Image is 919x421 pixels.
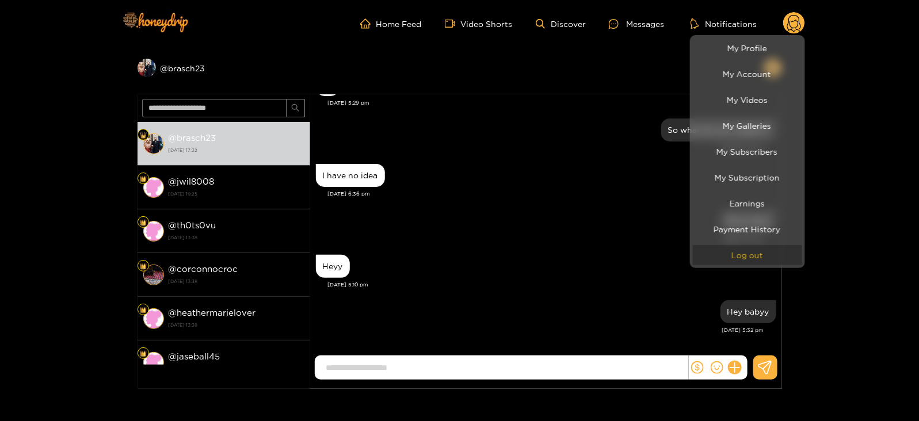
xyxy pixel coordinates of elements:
[693,116,802,136] a: My Galleries
[693,167,802,187] a: My Subscription
[693,90,802,110] a: My Videos
[693,38,802,58] a: My Profile
[693,193,802,213] a: Earnings
[693,64,802,84] a: My Account
[693,245,802,265] button: Log out
[693,141,802,162] a: My Subscribers
[693,219,802,239] a: Payment History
